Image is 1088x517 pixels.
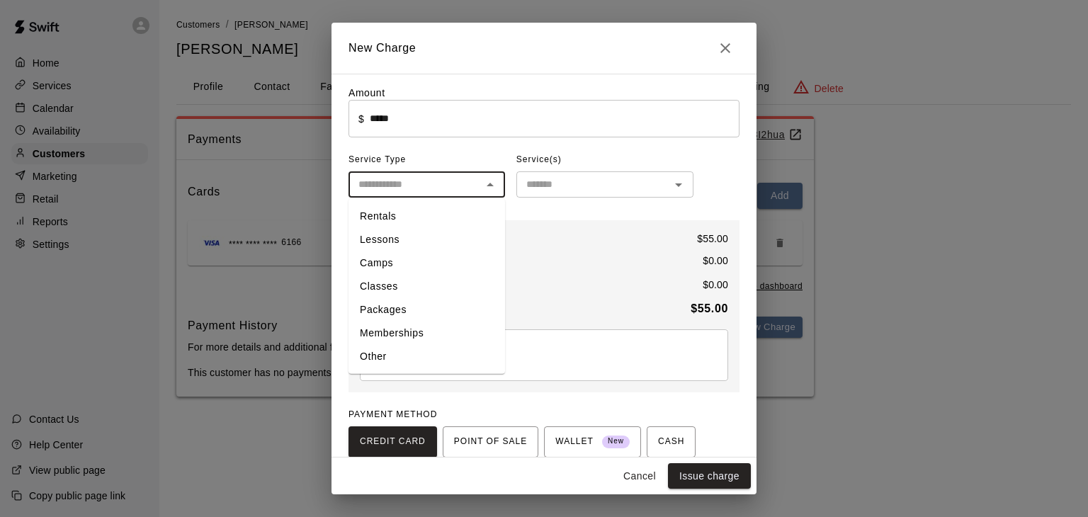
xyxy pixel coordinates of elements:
li: Packages [348,298,505,322]
button: Issue charge [668,463,751,489]
p: $ [358,112,364,126]
button: POINT OF SALE [443,426,538,458]
button: Cancel [617,463,662,489]
p: $ 0.00 [703,278,728,292]
b: $ 55.00 [691,302,728,314]
span: CASH [658,431,684,453]
button: WALLET New [544,426,641,458]
h2: New Charge [331,23,756,74]
button: Close [480,175,500,195]
p: $ 55.00 [697,232,728,246]
li: Memberships [348,322,505,345]
span: WALLET [555,431,630,453]
li: Camps [348,251,505,275]
li: Classes [348,275,505,298]
li: Other [348,345,505,368]
span: New [602,432,630,451]
p: $ 0.00 [703,254,728,268]
span: CREDIT CARD [360,431,426,453]
button: Open [669,175,688,195]
span: PAYMENT METHOD [348,409,437,419]
span: POINT OF SALE [454,431,527,453]
button: CASH [647,426,696,458]
li: Lessons [348,228,505,251]
label: Amount [348,87,385,98]
button: CREDIT CARD [348,426,437,458]
span: Service(s) [516,149,562,171]
span: Service Type [348,149,505,171]
li: Rentals [348,205,505,228]
button: Close [711,34,739,62]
